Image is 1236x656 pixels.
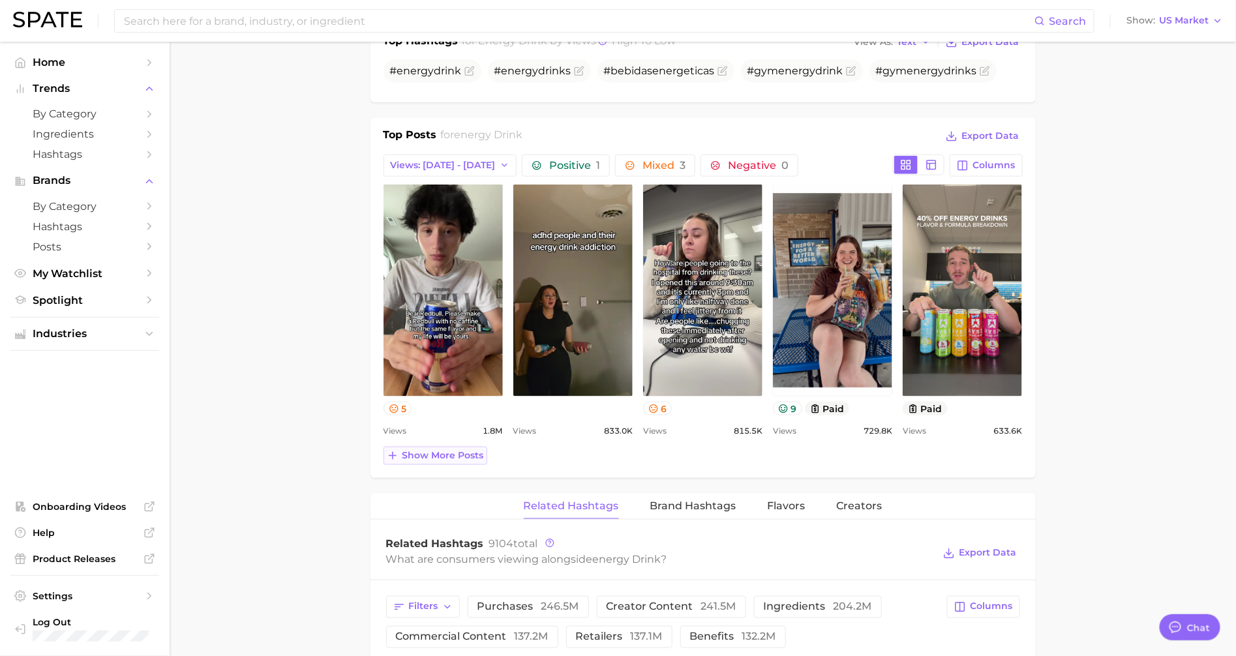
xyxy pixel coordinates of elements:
button: View AsText [851,34,935,51]
button: ShowUS Market [1123,12,1226,29]
span: retailers [576,632,663,642]
span: My Watchlist [33,267,137,280]
span: Search [1049,15,1086,27]
span: 132.2m [742,631,776,643]
span: drink [816,65,843,77]
span: Log Out [33,616,149,628]
span: 137.1m [631,631,663,643]
a: Log out. Currently logged in with e-mail jhayes@hunterpr.com. [10,612,159,646]
span: 633.6k [993,423,1022,439]
span: total [489,538,538,550]
span: energy [779,65,816,77]
span: Creators [837,500,882,512]
a: My Watchlist [10,263,159,284]
span: drink [434,65,462,77]
button: Flag as miscategorized or irrelevant [717,66,728,76]
span: 241.5m [701,601,736,613]
span: # [390,65,462,77]
h2: for [440,127,522,147]
button: Show more posts [384,447,487,465]
input: Search here for a brand, industry, or ingredient [123,10,1034,32]
span: # s [494,65,571,77]
a: by Category [10,104,159,124]
span: energy [907,65,944,77]
span: Views: [DATE] - [DATE] [391,160,496,171]
span: #bebidasenergeticas [604,65,715,77]
span: energy drink [593,554,661,566]
span: Ingredients [33,128,137,140]
h2: for by Views [462,33,676,52]
span: Hashtags [33,220,137,233]
span: benefits [690,632,776,642]
span: 246.5m [541,601,579,613]
span: Show [1126,17,1155,24]
span: Export Data [962,130,1019,142]
div: What are consumers viewing alongside ? [386,551,934,569]
button: Columns [950,155,1022,177]
span: Industries [33,328,137,340]
img: SPATE [13,12,82,27]
span: Text [897,38,917,46]
span: 9104 [489,538,514,550]
span: Spotlight [33,294,137,306]
span: drink [539,65,566,77]
button: Flag as miscategorized or irrelevant [464,66,475,76]
a: Hashtags [10,144,159,164]
span: Flavors [768,500,806,512]
span: Export Data [962,37,1019,48]
span: Brands [33,175,137,186]
span: US Market [1159,17,1209,24]
button: Views: [DATE] - [DATE] [384,155,517,177]
button: Industries [10,324,159,344]
span: Columns [971,601,1013,612]
span: energy [502,65,539,77]
button: paid [805,402,850,415]
span: 0 [781,159,789,171]
a: Onboarding Videos [10,497,159,516]
span: #gym s [876,65,977,77]
button: Flag as miscategorized or irrelevant [980,66,990,76]
a: Home [10,52,159,72]
span: drink [944,65,972,77]
span: 729.8k [864,423,892,439]
span: Related Hashtags [386,538,484,550]
span: Hashtags [33,148,137,160]
span: by Category [33,200,137,213]
a: Help [10,523,159,543]
span: commercial content [396,632,549,642]
a: Settings [10,586,159,606]
span: 815.5k [734,423,762,439]
span: by Category [33,108,137,120]
h1: Top Hashtags [384,33,459,52]
span: Help [33,527,137,539]
span: Views [773,423,796,439]
span: Show more posts [402,450,484,461]
span: Views [384,423,407,439]
span: ingredients [764,602,872,612]
span: Positive [549,160,600,171]
span: Settings [33,590,137,602]
span: Trends [33,83,137,95]
a: Hashtags [10,216,159,237]
span: 204.2m [834,601,872,613]
span: Brand Hashtags [650,500,736,512]
span: Posts [33,241,137,253]
span: high to low [612,35,676,47]
span: Export Data [959,548,1017,559]
h1: Top Posts [384,127,437,147]
span: Related Hashtags [524,500,619,512]
button: 6 [643,402,672,415]
span: Negative [728,160,789,171]
button: Trends [10,79,159,98]
span: #gym [747,65,843,77]
span: 833.0k [604,423,633,439]
a: Posts [10,237,159,257]
button: Flag as miscategorized or irrelevant [846,66,856,76]
span: creator content [607,602,736,612]
button: 9 [773,402,802,415]
span: Onboarding Videos [33,501,137,513]
span: Filters [409,601,438,612]
button: Brands [10,171,159,190]
button: Columns [947,596,1019,618]
a: Spotlight [10,290,159,310]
